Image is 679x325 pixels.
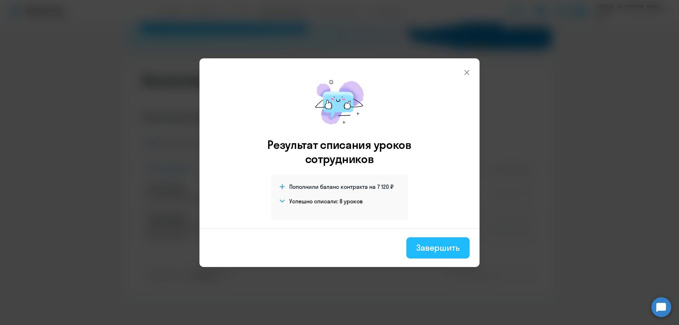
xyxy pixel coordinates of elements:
[377,183,394,191] span: 7 120 ₽
[406,237,470,259] button: Завершить
[289,197,363,205] h4: Успешно списали: 8 уроков
[289,183,376,191] span: Пополнили баланс контракта на
[258,138,421,166] h3: Результат списания уроков сотрудников
[416,242,460,253] div: Завершить
[308,72,371,132] img: mirage-message.png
